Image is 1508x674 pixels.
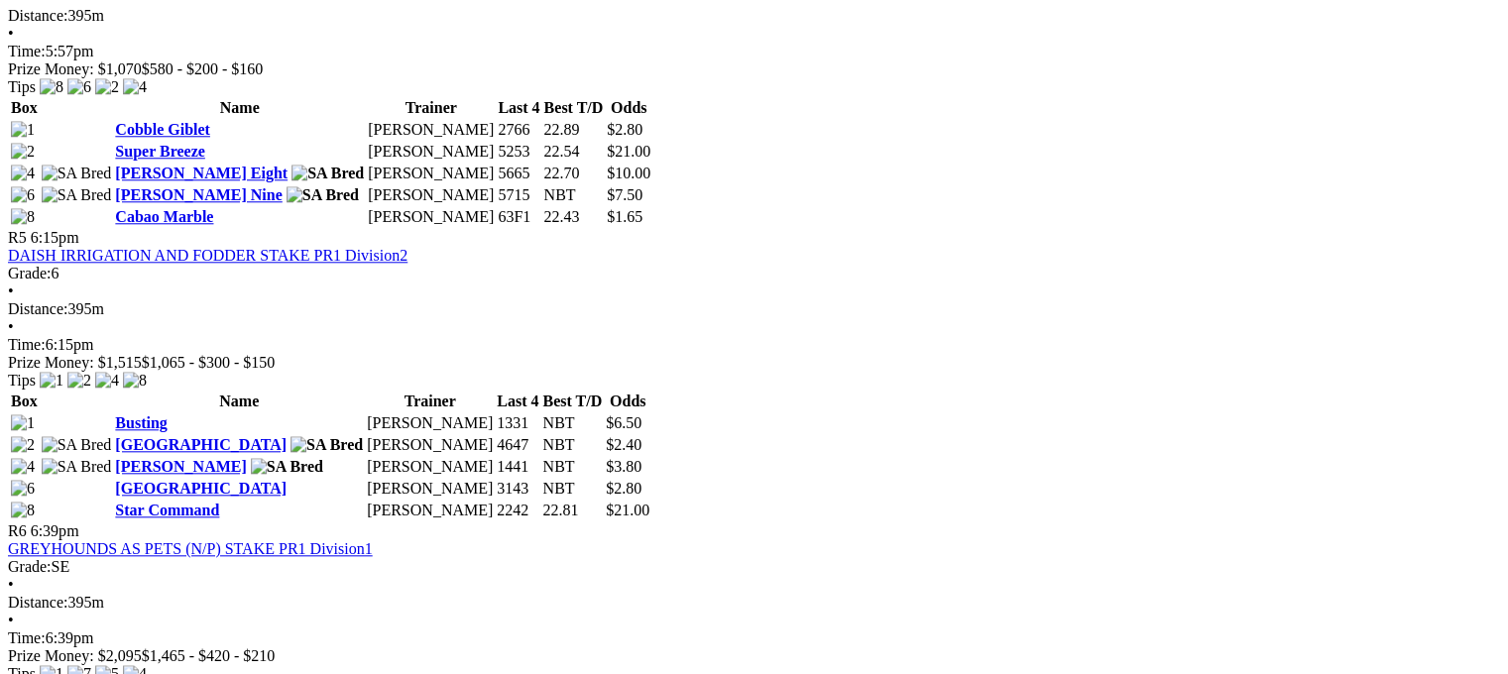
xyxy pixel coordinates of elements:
th: Last 4 [496,392,539,411]
div: 5:57pm [8,43,1500,60]
td: [PERSON_NAME] [367,142,495,162]
span: $580 - $200 - $160 [142,60,264,77]
span: Time: [8,629,46,646]
img: SA Bred [287,186,359,204]
td: 5253 [497,142,540,162]
td: 3143 [496,479,539,499]
td: 22.43 [543,207,605,227]
td: 22.70 [543,164,605,183]
a: [GEOGRAPHIC_DATA] [115,436,287,453]
span: $2.80 [606,480,641,497]
span: Distance: [8,300,67,317]
img: 2 [11,436,35,454]
a: [PERSON_NAME] Eight [115,165,288,181]
span: $6.50 [606,414,641,431]
img: 4 [11,458,35,476]
img: 4 [95,372,119,390]
img: 8 [123,372,147,390]
span: $10.00 [607,165,650,181]
th: Trainer [366,392,494,411]
div: 395m [8,7,1500,25]
img: SA Bred [291,165,364,182]
td: 1331 [496,413,539,433]
span: Tips [8,78,36,95]
a: Cabao Marble [115,208,213,225]
span: Time: [8,336,46,353]
td: 22.54 [543,142,605,162]
img: 2 [67,372,91,390]
span: $1,065 - $300 - $150 [142,354,276,371]
img: SA Bred [42,165,112,182]
td: NBT [542,457,604,477]
td: NBT [542,479,604,499]
img: 1 [11,414,35,432]
a: Cobble Giblet [115,121,210,138]
img: 2 [95,78,119,96]
img: 2 [11,143,35,161]
td: [PERSON_NAME] [366,479,494,499]
th: Last 4 [497,98,540,118]
span: Box [11,99,38,116]
th: Odds [606,98,651,118]
td: [PERSON_NAME] [367,164,495,183]
a: GREYHOUNDS AS PETS (N/P) STAKE PR1 Division1 [8,540,373,557]
img: 6 [11,480,35,498]
span: Distance: [8,7,67,24]
span: $2.80 [607,121,642,138]
div: Prize Money: $1,070 [8,60,1500,78]
img: SA Bred [251,458,323,476]
img: 6 [11,186,35,204]
span: Grade: [8,265,52,281]
th: Trainer [367,98,495,118]
td: [PERSON_NAME] [366,457,494,477]
span: Time: [8,43,46,59]
td: NBT [543,185,605,205]
td: 22.89 [543,120,605,140]
img: SA Bred [290,436,363,454]
img: 8 [40,78,63,96]
span: Distance: [8,594,67,611]
div: 6:15pm [8,336,1500,354]
div: 395m [8,300,1500,318]
span: R5 [8,229,27,246]
img: 1 [40,372,63,390]
td: 4647 [496,435,539,455]
div: Prize Money: $2,095 [8,647,1500,665]
td: [PERSON_NAME] [367,185,495,205]
img: SA Bred [42,436,112,454]
td: 5665 [497,164,540,183]
span: R6 [8,522,27,539]
th: Odds [605,392,650,411]
span: Tips [8,372,36,389]
span: 6:15pm [31,229,79,246]
td: 5715 [497,185,540,205]
img: 1 [11,121,35,139]
img: 8 [11,208,35,226]
td: 2242 [496,501,539,520]
td: NBT [542,413,604,433]
span: $3.80 [606,458,641,475]
img: SA Bred [42,458,112,476]
td: NBT [542,435,604,455]
td: [PERSON_NAME] [366,501,494,520]
span: • [8,576,14,593]
a: [PERSON_NAME] [115,458,246,475]
div: 395m [8,594,1500,612]
span: • [8,612,14,628]
span: • [8,282,14,299]
td: [PERSON_NAME] [367,120,495,140]
td: [PERSON_NAME] [366,435,494,455]
img: 4 [11,165,35,182]
span: Grade: [8,558,52,575]
a: [PERSON_NAME] Nine [115,186,282,203]
div: 6 [8,265,1500,282]
th: Best T/D [542,392,604,411]
span: Box [11,393,38,409]
span: $21.00 [606,502,649,518]
span: $21.00 [607,143,650,160]
img: 8 [11,502,35,519]
td: 2766 [497,120,540,140]
a: [GEOGRAPHIC_DATA] [115,480,287,497]
td: [PERSON_NAME] [366,413,494,433]
td: 63F1 [497,207,540,227]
